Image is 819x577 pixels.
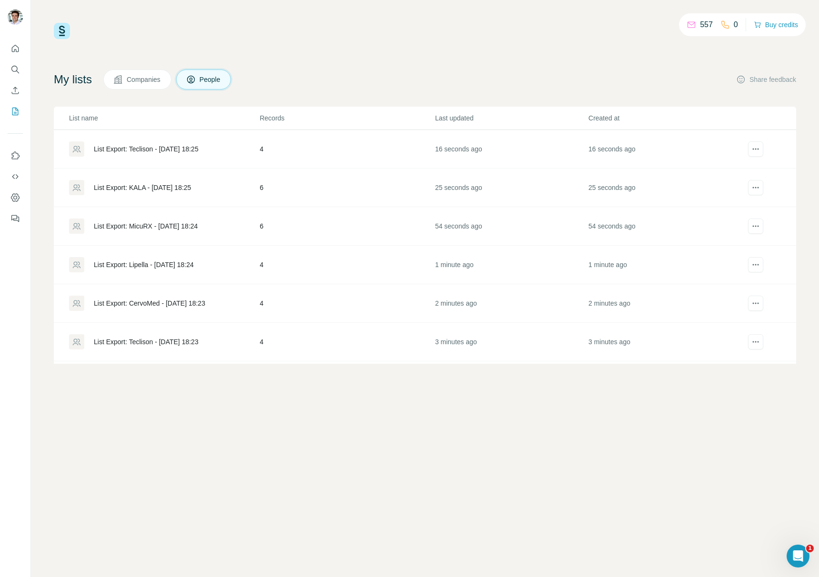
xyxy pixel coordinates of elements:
[94,221,198,231] div: List Export: MicuRX - [DATE] 18:24
[435,323,588,361] td: 3 minutes ago
[588,169,741,207] td: 25 seconds ago
[748,257,763,272] button: actions
[748,296,763,311] button: actions
[588,323,741,361] td: 3 minutes ago
[748,180,763,195] button: actions
[435,169,588,207] td: 25 seconds ago
[54,72,92,87] h4: My lists
[260,113,434,123] p: Records
[259,323,434,361] td: 4
[8,40,23,57] button: Quick start
[588,361,741,400] td: 12 minutes ago
[94,337,199,347] div: List Export: Teclison - [DATE] 18:23
[435,361,588,400] td: 12 minutes ago
[259,246,434,284] td: 4
[435,207,588,246] td: 54 seconds ago
[8,82,23,99] button: Enrich CSV
[8,189,23,206] button: Dashboard
[8,61,23,78] button: Search
[435,113,588,123] p: Last updated
[259,361,434,400] td: 4
[435,130,588,169] td: 16 seconds ago
[748,141,763,157] button: actions
[588,130,741,169] td: 16 seconds ago
[806,545,814,552] span: 1
[787,545,809,567] iframe: Intercom live chat
[259,284,434,323] td: 4
[94,183,191,192] div: List Export: KALA - [DATE] 18:25
[588,207,741,246] td: 54 seconds ago
[8,168,23,185] button: Use Surfe API
[435,284,588,323] td: 2 minutes ago
[435,246,588,284] td: 1 minute ago
[200,75,221,84] span: People
[259,169,434,207] td: 6
[754,18,798,31] button: Buy credits
[8,147,23,164] button: Use Surfe on LinkedIn
[94,298,205,308] div: List Export: CervoMed - [DATE] 18:23
[588,246,741,284] td: 1 minute ago
[69,113,259,123] p: List name
[736,75,796,84] button: Share feedback
[748,219,763,234] button: actions
[54,23,70,39] img: Surfe Logo
[8,103,23,120] button: My lists
[259,207,434,246] td: 6
[748,334,763,349] button: actions
[127,75,161,84] span: Companies
[94,260,194,269] div: List Export: Lipella - [DATE] 18:24
[94,144,199,154] div: List Export: Teclison - [DATE] 18:25
[734,19,738,30] p: 0
[259,130,434,169] td: 4
[589,113,741,123] p: Created at
[588,284,741,323] td: 2 minutes ago
[8,210,23,227] button: Feedback
[700,19,713,30] p: 557
[8,10,23,25] img: Avatar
